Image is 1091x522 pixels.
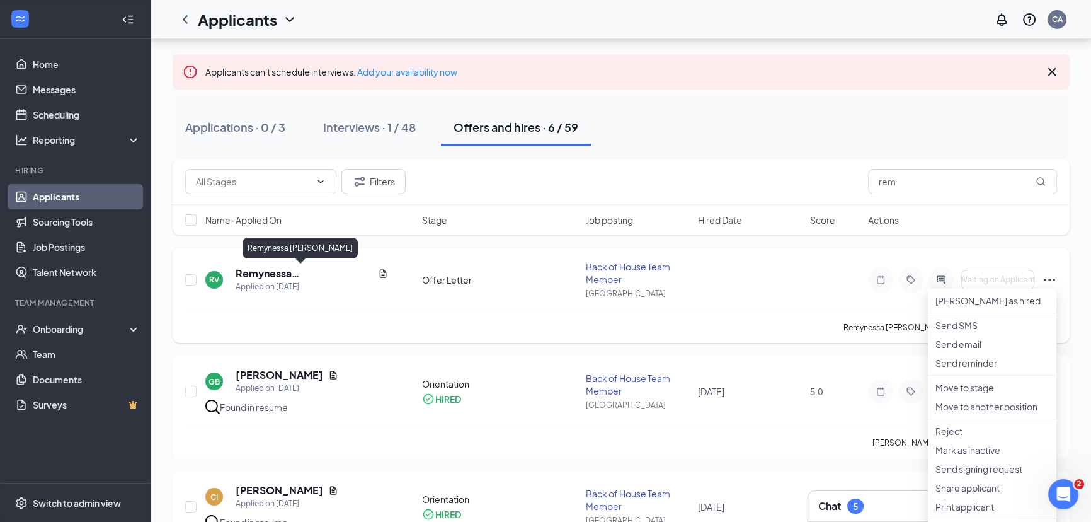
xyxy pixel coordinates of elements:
[903,275,918,285] svg: Tag
[868,214,899,226] span: Actions
[33,184,140,209] a: Applicants
[236,497,338,510] div: Applied on [DATE]
[33,209,140,235] a: Sourcing Tools
[205,66,457,78] span: Applicants can't schedule interviews.
[422,393,435,405] svg: CheckmarkCircle
[586,288,690,299] div: [GEOGRAPHIC_DATA]
[323,119,416,135] div: Interviews · 1 / 48
[15,323,28,335] svg: UserCheck
[422,508,435,521] svg: CheckmarkCircle
[1074,479,1084,489] span: 2
[818,499,841,513] h3: Chat
[33,392,140,417] a: SurveysCrown
[341,169,406,194] button: Filter Filters
[33,260,140,285] a: Talent Network
[435,508,461,521] div: HIRED
[209,274,219,285] div: RV
[934,275,949,285] svg: ActiveChat
[357,66,457,78] a: Add your availability now
[698,501,724,513] span: [DATE]
[33,235,140,260] a: Job Postings
[961,270,1034,290] button: Waiting on Applicant
[316,177,326,187] svg: ChevronDown
[352,174,367,189] svg: Filter
[14,13,26,25] svg: WorkstreamLogo
[454,119,578,135] div: Offers and hires · 6 / 59
[1044,64,1060,79] svg: Cross
[435,393,461,405] div: HIRED
[210,492,218,502] div: CI
[586,260,690,286] div: Back of House Team Member
[422,214,447,226] span: Stage
[33,323,130,335] div: Onboarding
[122,13,134,26] svg: Collapse
[33,102,140,127] a: Scheduling
[422,274,579,286] div: Offer Letter
[196,175,311,188] input: All Stages
[1048,479,1078,509] iframe: Intercom live chat
[422,493,579,506] div: Orientation
[586,372,690,397] div: Back of House Team Member
[698,214,742,226] span: Hired Date
[872,438,1057,448] p: [PERSON_NAME] has applied more than .
[33,497,121,509] div: Switch to admin view
[903,386,918,397] svg: Tag
[236,267,373,281] h5: Remynessa [PERSON_NAME]
[873,386,888,397] svg: Note
[810,386,823,397] span: 5.0
[282,12,297,27] svg: ChevronDown
[205,214,282,226] span: Name · Applied On
[15,497,28,509] svg: Settings
[33,342,140,367] a: Team
[328,370,338,380] svg: Document
[1042,272,1057,287] svg: Ellipses
[243,238,358,258] div: Remynessa [PERSON_NAME]
[1022,12,1037,27] svg: QuestionInfo
[586,214,633,226] span: Job posting
[220,401,288,414] div: Found in resume
[15,298,138,308] div: Team Management
[205,400,220,414] img: search.bf7aa3482b7795d4f01b.svg
[422,378,579,390] div: Orientation
[33,77,140,102] a: Messages
[178,12,193,27] svg: ChevronLeft
[236,382,338,395] div: Applied on [DATE]
[994,12,1009,27] svg: Notifications
[1052,14,1063,25] div: CA
[586,487,690,513] div: Back of House Team Member
[1036,177,1046,187] svg: MagnifyingGlass
[873,275,888,285] svg: Note
[810,214,835,226] span: Score
[586,400,690,410] div: [GEOGRAPHIC_DATA]
[15,165,138,176] div: Hiring
[236,281,388,293] div: Applied on [DATE]
[198,9,277,30] h1: Applicants
[378,269,388,279] svg: Document
[208,376,220,387] div: GB
[183,64,198,79] svg: Error
[33,367,140,392] a: Documents
[868,169,1057,194] input: Search in offers and hires
[236,484,323,497] h5: [PERSON_NAME]
[33,52,140,77] a: Home
[33,134,141,146] div: Reporting
[960,275,1036,284] span: Waiting on Applicant
[698,386,724,397] span: [DATE]
[185,119,285,135] div: Applications · 0 / 3
[843,322,1057,333] p: Remynessa [PERSON_NAME] has applied more than .
[853,501,858,512] div: 5
[15,134,28,146] svg: Analysis
[328,485,338,496] svg: Document
[236,368,323,382] h5: [PERSON_NAME]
